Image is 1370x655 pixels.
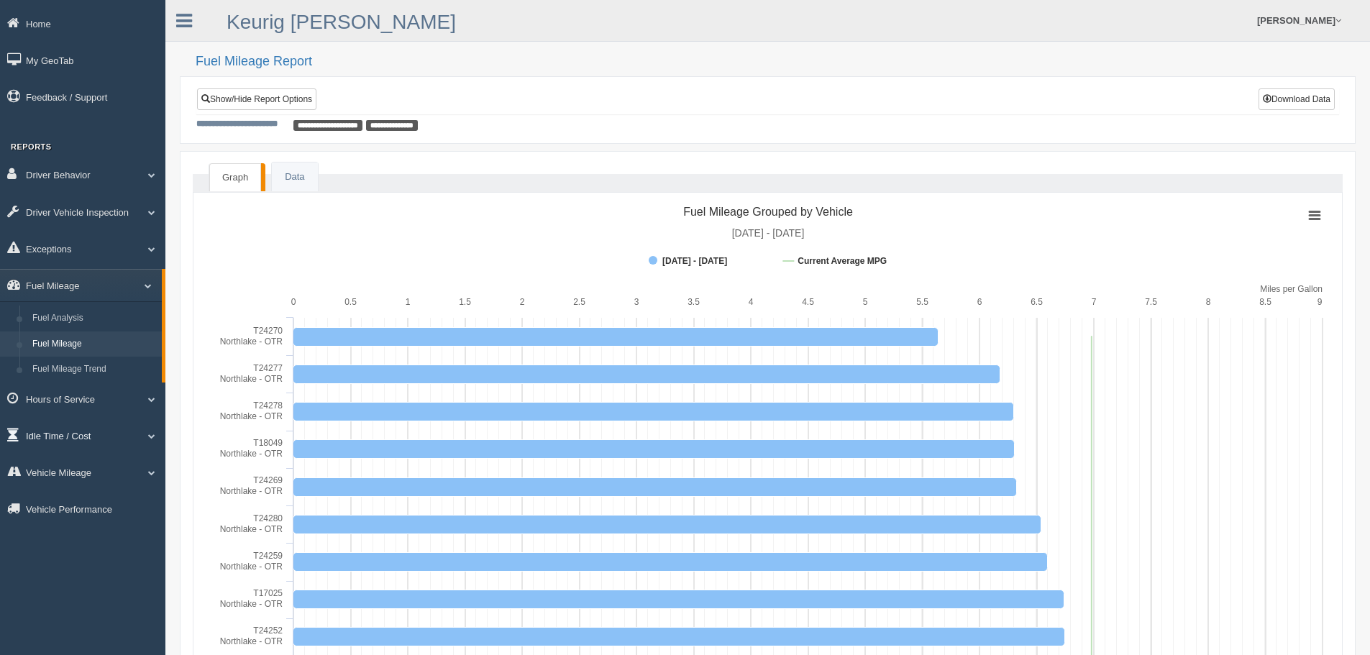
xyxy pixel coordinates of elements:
tspan: [DATE] - [DATE] [732,227,805,239]
a: Graph [209,163,261,192]
tspan: T24280 [253,513,283,523]
text: 8 [1206,297,1211,307]
text: 0.5 [344,297,357,307]
tspan: Northlake - OTR [220,374,283,384]
text: 9 [1318,297,1323,307]
text: 6.5 [1031,297,1043,307]
text: 2.5 [573,297,585,307]
a: Show/Hide Report Options [197,88,316,110]
a: Fuel Mileage [26,331,162,357]
tspan: Northlake - OTR [220,486,283,496]
text: 6 [977,297,982,307]
button: Download Data [1259,88,1335,110]
h2: Fuel Mileage Report [196,55,1356,69]
text: 7 [1092,297,1097,307]
tspan: T17025 [253,588,283,598]
a: Fuel Mileage Trend [26,357,162,383]
tspan: T24270 [253,326,283,336]
text: 2 [520,297,525,307]
tspan: Northlake - OTR [220,599,283,609]
text: 4.5 [802,297,814,307]
tspan: Northlake - OTR [220,336,283,347]
text: 3.5 [688,297,700,307]
tspan: T24259 [253,551,283,561]
a: Fuel Analysis [26,306,162,331]
tspan: Current Average MPG [798,256,887,266]
a: Keurig [PERSON_NAME] [227,11,456,33]
text: 1.5 [459,297,471,307]
tspan: T24277 [253,363,283,373]
tspan: Northlake - OTR [220,636,283,646]
tspan: T24269 [253,475,283,485]
text: 1 [406,297,411,307]
tspan: Miles per Gallon [1260,284,1323,294]
a: Data [272,162,317,192]
text: 5 [863,297,868,307]
tspan: Northlake - OTR [220,524,283,534]
tspan: Northlake - OTR [220,562,283,572]
tspan: Northlake - OTR [220,449,283,459]
text: 4 [749,297,754,307]
tspan: T18049 [253,438,283,448]
tspan: Fuel Mileage Grouped by Vehicle [683,206,853,218]
tspan: [DATE] - [DATE] [662,256,727,266]
text: 8.5 [1259,297,1271,307]
text: 0 [291,297,296,307]
tspan: T24252 [253,626,283,636]
text: 3 [634,297,639,307]
text: 7.5 [1145,297,1157,307]
text: 5.5 [916,297,928,307]
tspan: Northlake - OTR [220,411,283,421]
tspan: T24278 [253,400,283,411]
